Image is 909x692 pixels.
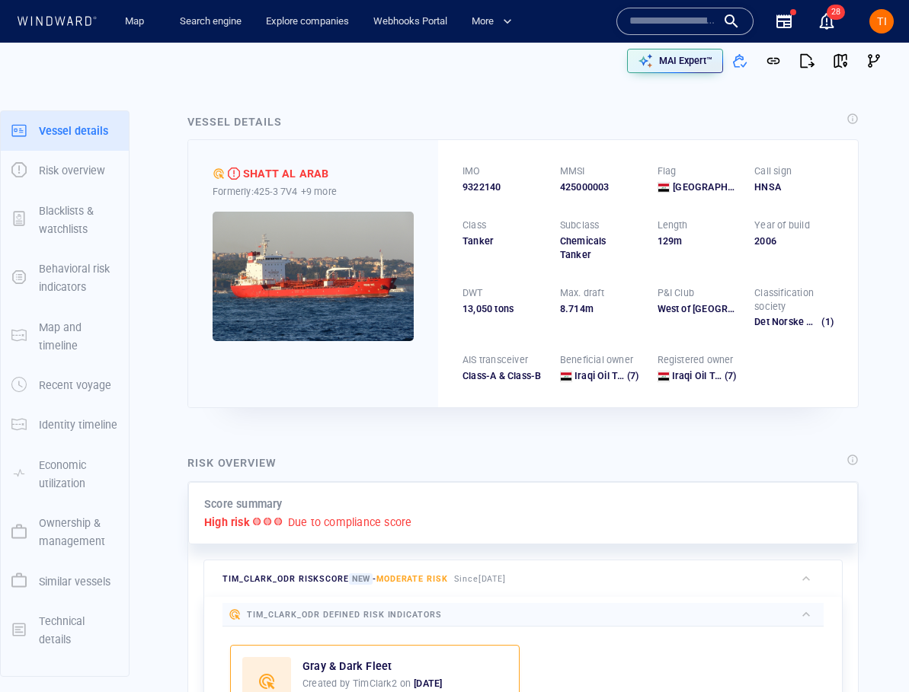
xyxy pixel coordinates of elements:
[7,145,47,164] span: [DATE] 21:33
[349,573,373,585] span: New
[7,469,47,487] span: [DATE] 13:42
[71,469,128,480] span: Draft Change
[818,12,836,30] button: 28
[754,315,834,329] div: Det Norske Veritas
[39,122,108,140] p: Vessel details
[301,183,337,199] p: +9 more
[1,466,129,480] a: Economic utilization
[7,51,204,93] dl: [DATE] 14:55EEZ Visit[GEOGRAPHIC_DATA], an hour
[568,303,585,314] span: 714
[185,264,198,273] span: Edit activity risk
[560,164,585,178] p: MMSI
[844,623,898,681] iframe: Chat
[71,263,136,275] span: Meeting|Other
[94,365,158,376] div: NEW DYNASTY
[560,286,604,300] p: Max. draft
[1,270,129,285] a: Behavioral risk indicators
[7,187,47,206] span: [DATE] 15:59
[39,572,110,591] p: Similar vessels
[1,212,129,226] a: Blacklists & watchlists
[754,180,834,194] div: HNSA
[187,113,282,131] div: Vessel details
[754,218,810,232] p: Year of build
[7,177,204,253] dl: [DATE] 15:59Meeting|OtherWith:AL-SANDIBAD(Service Vessel)Umm Qasr Anchorage, [GEOGRAPHIC_DATA], a...
[212,426,267,442] div: 10km
[827,5,845,20] span: 28
[213,183,414,199] div: Formerly: 425-3 7V4
[94,277,158,289] div: ALMUTHANNA
[8,15,75,38] div: Activity timeline
[496,370,541,381] span: Class-B
[1,123,129,137] a: Vessel details
[463,234,542,248] div: Tanker
[877,15,887,27] span: TI
[1,562,129,601] button: Similar vessels
[39,260,118,297] p: Behavioral risk indicators
[204,513,250,531] p: High risk
[353,677,397,690] div: TimClark2
[722,369,736,383] span: (7)
[168,15,180,38] div: Compliance Activities
[7,427,47,445] span: [DATE] 13:42
[1,365,129,405] button: Recent voyage
[757,44,790,78] button: Get link
[71,75,204,87] span: [GEOGRAPHIC_DATA], an hour
[1,151,129,190] button: Risk overview
[463,164,481,178] p: IMO
[39,376,111,394] p: Recent voyage
[71,104,107,115] span: EEZ Visit
[78,15,105,38] div: (6227)
[39,456,118,493] p: Economic utilization
[658,218,688,232] p: Length
[7,458,204,500] dl: [DATE] 13:42Draft Change
[7,104,47,122] span: [DATE] 16:34
[367,8,453,35] a: Webhooks Portal
[1,417,129,432] a: Identity timeline
[523,55,561,78] button: Export vessel information
[113,8,162,35] button: Map
[187,454,277,472] div: Risk overview
[824,44,857,78] button: View on map
[1,111,129,151] button: Vessel details
[585,303,594,314] span: m
[7,416,204,458] dl: [DATE] 13:42Anchored[GEOGRAPHIC_DATA]
[71,117,165,129] span: [GEOGRAPHIC_DATA]
[222,573,448,585] span: Tim_Clark_ODR risk score -
[213,212,414,341] img: 5905c89200576f4c3ded47c5_0
[1,378,129,392] a: Recent voyage
[71,376,204,410] span: Umm Qasr Anchorage, [GEOGRAPHIC_DATA], 20 hours
[39,416,117,434] p: Identity timeline
[185,340,198,349] span: Edit activity risk
[71,300,204,323] span: Umm Qasr Anchorage, [GEOGRAPHIC_DATA], an hour
[659,54,712,68] p: MAI Expert™
[463,302,542,316] div: 13,050 tons
[247,610,442,620] span: Tim_Clark_ODR defined risk indicators
[94,201,155,212] span: AL-SANDIBAD
[243,164,329,183] div: SHATT AL ARAB
[204,495,283,513] p: Score summary
[1,308,129,366] button: Map and timeline
[607,55,632,78] button: Create an AOI.
[658,302,737,316] div: West of England
[658,286,695,300] p: P&I Club
[39,514,118,551] p: Ownership & management
[260,8,355,35] a: Explore companies
[39,612,118,649] p: Technical details
[673,180,736,194] span: [GEOGRAPHIC_DATA]
[302,657,392,675] a: Gray & Dark Fleet
[1,573,129,588] a: Similar vessels
[1,191,129,250] button: Blacklists & watchlists
[632,55,655,78] div: Toggle map information layers
[376,574,448,584] span: Moderate risk
[627,49,723,73] button: MAI Expert™
[754,286,834,314] p: Classification society
[658,164,677,178] p: Flag
[560,180,639,194] div: 425000003
[185,188,198,197] span: Edit activity risk
[1,163,129,177] a: Risk overview
[454,574,507,584] span: Since [DATE]
[754,164,792,178] p: Call sign
[463,286,483,300] p: DWT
